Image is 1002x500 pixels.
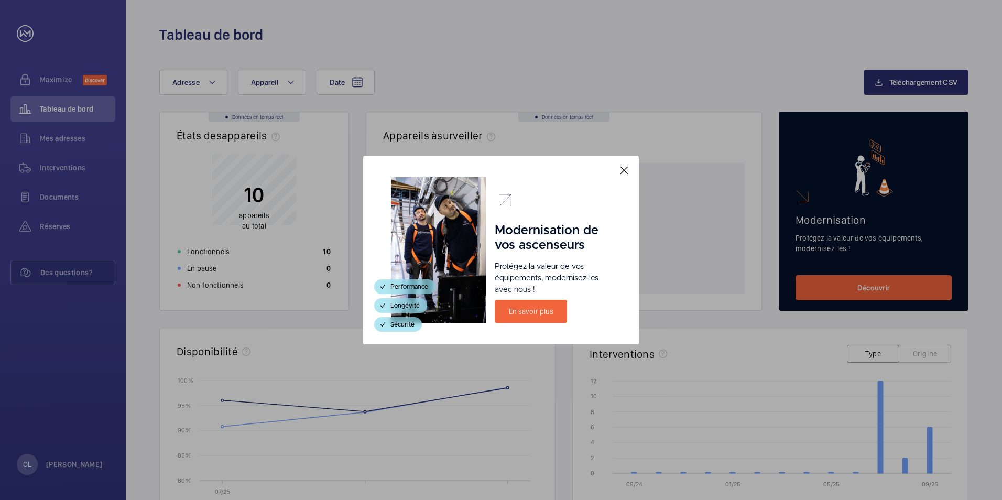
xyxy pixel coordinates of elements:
[374,298,427,313] div: Longévité
[495,261,611,296] p: Protégez la valeur de vos équipements, modernisez-les avec nous !
[374,279,435,294] div: Performance
[374,317,422,332] div: Sécurité
[495,223,611,253] h1: Modernisation de vos ascenseurs
[495,300,567,323] a: En savoir plus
